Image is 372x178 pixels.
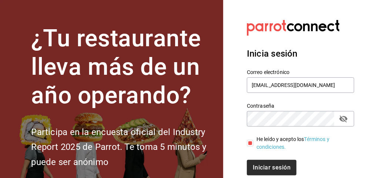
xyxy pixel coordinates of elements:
[257,135,348,151] div: He leído y acepto los
[247,70,354,75] label: Correo electrónico
[31,24,214,110] h1: ¿Tu restaurante lleva más de un año operando?
[337,112,350,125] button: passwordField
[247,160,296,175] button: Iniciar sesión
[31,125,214,170] h2: Participa en la encuesta oficial del Industry Report 2025 de Parrot. Te toma 5 minutos y puede se...
[247,104,354,109] label: Contraseña
[247,47,354,60] h3: Inicia sesión
[247,77,354,93] input: Ingresa tu correo electrónico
